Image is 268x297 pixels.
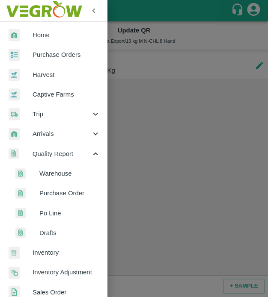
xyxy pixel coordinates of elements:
[9,29,20,41] img: whArrival
[7,223,107,243] a: qualityReportDrafts
[15,168,26,179] img: qualityReport
[9,88,20,101] img: harvest
[7,164,107,183] a: qualityReportWarehouse
[33,90,100,99] span: Captive Farms
[9,148,19,159] img: qualityReport
[33,268,100,277] span: Inventory Adjustment
[9,128,20,140] img: whArrival
[9,108,20,121] img: delivery
[33,50,100,59] span: Purchase Orders
[39,169,100,178] span: Warehouse
[33,30,100,40] span: Home
[15,227,26,238] img: qualityReport
[33,288,100,297] span: Sales Order
[33,109,91,119] span: Trip
[15,208,26,218] img: qualityReport
[33,129,91,138] span: Arrivals
[33,248,100,257] span: Inventory
[39,188,100,198] span: Purchase Order
[9,247,20,259] img: whInventory
[33,70,100,79] span: Harvest
[7,183,107,203] a: qualityReportPurchase Order
[9,68,20,81] img: harvest
[39,209,100,218] span: Po Line
[33,149,91,159] span: Quality Report
[7,203,107,223] a: qualityReportPo Line
[9,49,20,61] img: reciept
[9,266,20,279] img: inventory
[15,188,26,199] img: qualityReport
[39,228,100,238] span: Drafts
